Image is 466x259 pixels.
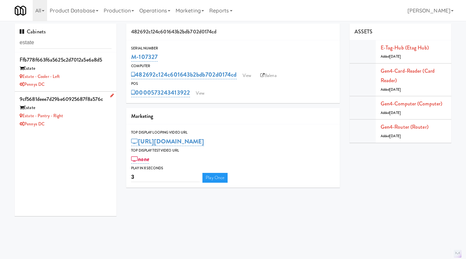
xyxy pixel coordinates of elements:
[381,100,442,107] a: Gen4-computer (Computer)
[20,37,112,49] input: Search cabinets
[20,121,44,127] a: Pennys DC
[389,134,401,139] span: [DATE]
[354,28,373,35] span: ASSETS
[15,5,26,16] img: Micromart
[15,52,116,92] li: ffb778f663f6a5625c2d7012a5e6a8d5Estate Estate - Cooler - LeftPennys DC
[20,81,44,87] a: Pennys DC
[20,55,112,65] div: ffb778f663f6a5625c2d7012a5e6a8d5
[381,54,401,59] span: Added
[389,54,401,59] span: [DATE]
[20,104,112,112] div: Estate
[131,129,335,136] div: Top Display Looping Video Url
[131,81,335,87] div: POS
[20,65,112,73] div: Estate
[389,87,401,92] span: [DATE]
[20,28,46,35] span: Cabinets
[131,147,335,154] div: Top Display Test Video Url
[131,63,335,69] div: Computer
[381,110,401,115] span: Added
[131,137,204,146] a: [URL][DOMAIN_NAME]
[126,24,340,40] div: 482692c124c601643b2bdb702d0174cd
[381,44,429,51] a: E-tag-hub (Etag Hub)
[131,45,335,52] div: Serial Number
[389,110,401,115] span: [DATE]
[20,113,63,119] a: Estate - Pantry - Right
[239,71,254,81] a: View
[202,173,228,183] a: Play Once
[193,88,208,98] a: View
[131,52,158,62] a: M-107327
[131,155,149,164] a: none
[20,73,60,80] a: Estate - Cooler - Left
[381,67,435,84] a: Gen4-card-reader (Card Reader)
[15,92,116,131] li: 9cf5681deee7d29be60925687f8a576cEstate Estate - Pantry - RightPennys DC
[381,123,428,131] a: Gen4-router (Router)
[131,70,236,79] a: 482692c124c601643b2bdb702d0174cd
[257,71,280,81] a: Balena
[131,112,153,120] span: Marketing
[131,88,190,97] a: 0000573243413922
[381,87,401,92] span: Added
[20,94,112,104] div: 9cf5681deee7d29be60925687f8a576c
[381,134,401,139] span: Added
[131,165,335,172] div: Play in X seconds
